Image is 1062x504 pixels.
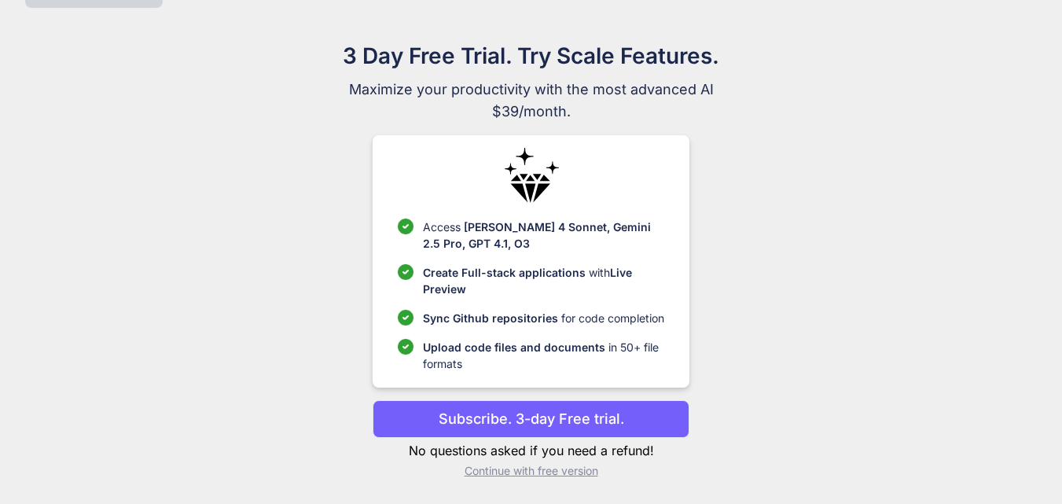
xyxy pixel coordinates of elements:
[423,339,664,372] p: in 50+ file formats
[398,219,413,234] img: checklist
[373,441,689,460] p: No questions asked if you need a refund!
[267,79,796,101] span: Maximize your productivity with the most advanced AI
[423,340,605,354] span: Upload code files and documents
[398,339,413,355] img: checklist
[267,101,796,123] span: $39/month.
[423,266,589,279] span: Create Full-stack applications
[423,264,664,297] p: with
[423,311,558,325] span: Sync Github repositories
[398,310,413,326] img: checklist
[423,220,651,250] span: [PERSON_NAME] 4 Sonnet, Gemini 2.5 Pro, GPT 4.1, O3
[439,408,624,429] p: Subscribe. 3-day Free trial.
[267,39,796,72] h1: 3 Day Free Trial. Try Scale Features.
[423,310,664,326] p: for code completion
[373,400,689,438] button: Subscribe. 3-day Free trial.
[398,264,413,280] img: checklist
[373,463,689,479] p: Continue with free version
[423,219,664,252] p: Access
